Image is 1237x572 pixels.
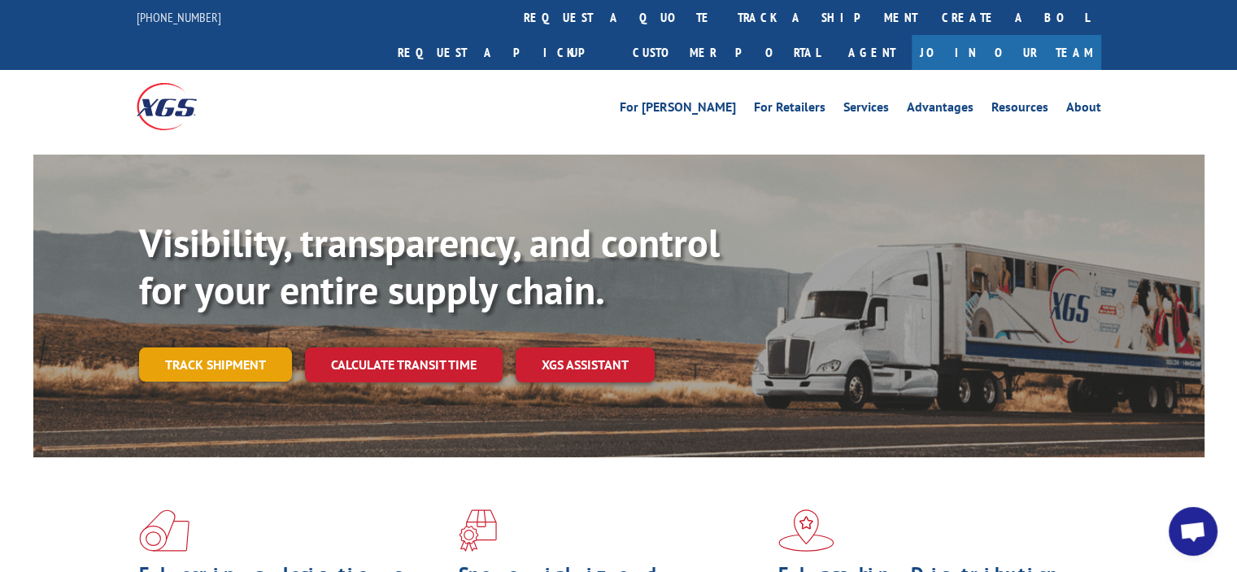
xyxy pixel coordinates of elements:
[459,509,497,552] img: xgs-icon-focused-on-flooring-red
[1169,507,1217,556] a: Open chat
[843,101,889,119] a: Services
[137,9,221,25] a: [PHONE_NUMBER]
[778,509,834,552] img: xgs-icon-flagship-distribution-model-red
[754,101,825,119] a: For Retailers
[1066,101,1101,119] a: About
[912,35,1101,70] a: Join Our Team
[907,101,973,119] a: Advantages
[621,35,832,70] a: Customer Portal
[832,35,912,70] a: Agent
[139,347,292,382] a: Track shipment
[620,101,736,119] a: For [PERSON_NAME]
[139,217,720,315] b: Visibility, transparency, and control for your entire supply chain.
[991,101,1048,119] a: Resources
[139,509,189,552] img: xgs-icon-total-supply-chain-intelligence-red
[385,35,621,70] a: Request a pickup
[516,347,655,382] a: XGS ASSISTANT
[305,347,503,382] a: Calculate transit time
